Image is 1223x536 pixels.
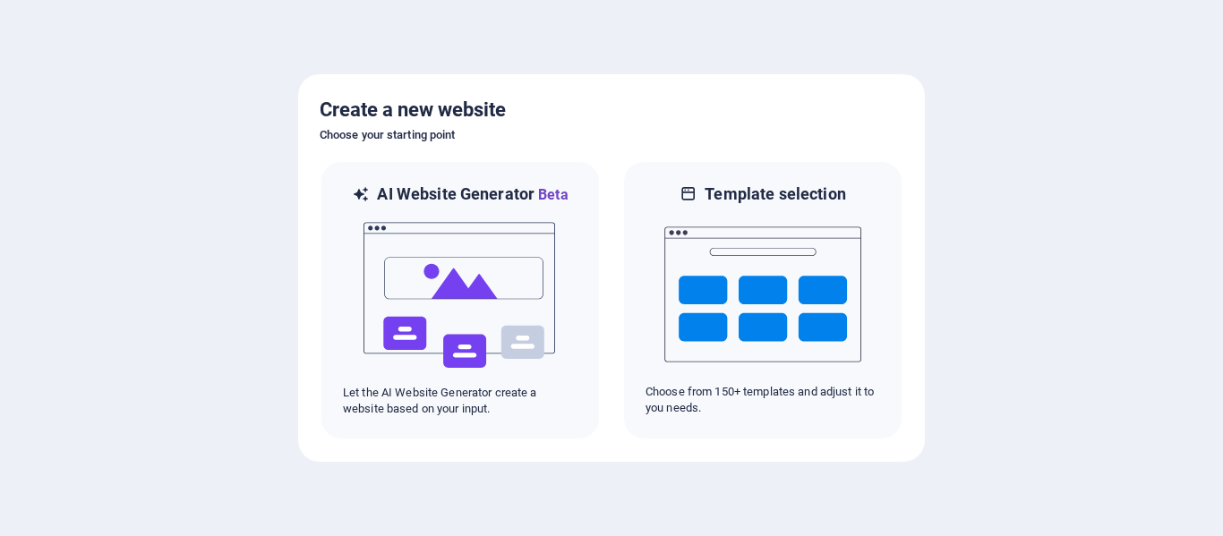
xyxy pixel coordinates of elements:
[362,206,559,385] img: ai
[320,96,903,124] h5: Create a new website
[320,124,903,146] h6: Choose your starting point
[622,160,903,440] div: Template selectionChoose from 150+ templates and adjust it to you needs.
[320,160,601,440] div: AI Website GeneratorBetaaiLet the AI Website Generator create a website based on your input.
[646,384,880,416] p: Choose from 150+ templates and adjust it to you needs.
[343,385,577,417] p: Let the AI Website Generator create a website based on your input.
[535,186,569,203] span: Beta
[705,183,845,205] h6: Template selection
[377,183,568,206] h6: AI Website Generator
